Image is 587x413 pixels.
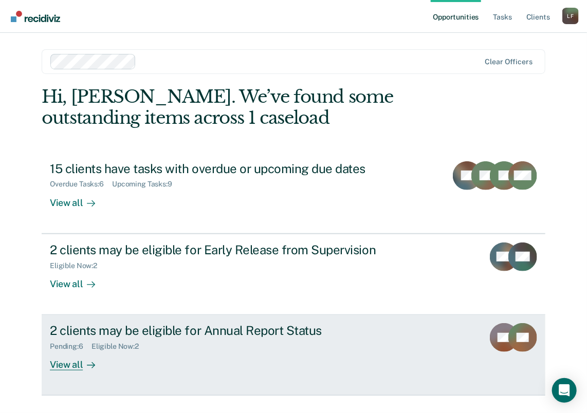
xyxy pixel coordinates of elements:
[42,234,545,315] a: 2 clients may be eligible for Early Release from SupervisionEligible Now:2View all
[50,323,411,338] div: 2 clients may be eligible for Annual Report Status
[42,153,545,234] a: 15 clients have tasks with overdue or upcoming due datesOverdue Tasks:6Upcoming Tasks:9View all
[42,86,445,128] div: Hi, [PERSON_NAME]. We’ve found some outstanding items across 1 caseload
[50,189,107,209] div: View all
[11,11,60,22] img: Recidiviz
[50,180,112,189] div: Overdue Tasks : 6
[50,270,107,290] div: View all
[50,161,411,176] div: 15 clients have tasks with overdue or upcoming due dates
[50,242,411,257] div: 2 clients may be eligible for Early Release from Supervision
[91,342,147,351] div: Eligible Now : 2
[50,351,107,371] div: View all
[112,180,180,189] div: Upcoming Tasks : 9
[50,342,91,351] div: Pending : 6
[562,8,579,24] div: L F
[562,8,579,24] button: Profile dropdown button
[552,378,577,403] div: Open Intercom Messenger
[42,315,545,396] a: 2 clients may be eligible for Annual Report StatusPending:6Eligible Now:2View all
[50,261,105,270] div: Eligible Now : 2
[485,58,533,66] div: Clear officers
